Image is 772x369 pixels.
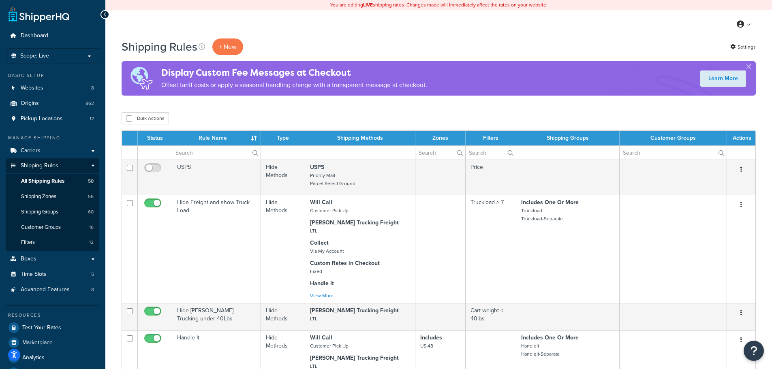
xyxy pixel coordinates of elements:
a: Websites 8 [6,81,99,96]
li: Shipping Rules [6,158,99,251]
li: Websites [6,81,99,96]
span: All Shipping Rules [21,178,64,185]
strong: Includes One Or More [521,198,579,207]
span: Boxes [21,256,36,262]
th: Shipping Groups [516,131,619,145]
span: 12 [90,115,94,122]
th: Shipping Methods [305,131,415,145]
span: 8 [91,286,94,293]
li: Shipping Groups [6,205,99,220]
a: Shipping Rules [6,158,99,173]
span: Websites [21,85,43,92]
small: Via My Account [310,247,344,255]
span: Customer Groups [21,224,61,231]
span: Filters [21,239,35,246]
small: LTL [310,315,317,322]
span: Advanced Features [21,286,70,293]
span: Marketplace [22,339,53,346]
div: Manage Shipping [6,134,99,141]
li: Filters [6,235,99,250]
span: Time Slots [21,271,47,278]
a: Carriers [6,143,99,158]
small: HandleIt HandleIt-Separate [521,342,560,358]
input: Search [172,146,261,160]
span: Shipping Zones [21,193,56,200]
span: 12 [89,239,94,246]
a: Pickup Locations 12 [6,111,99,126]
small: US 48 [420,342,433,350]
li: Advanced Features [6,282,99,297]
strong: Collect [310,239,329,247]
small: Priority Mail Parcel Select Ground [310,172,355,187]
span: 8 [91,85,94,92]
th: Status [138,131,172,145]
a: Marketplace [6,335,99,350]
th: Actions [727,131,755,145]
strong: Includes One Or More [521,333,579,342]
strong: [PERSON_NAME] Trucking Freight [310,306,399,315]
a: Shipping Zones 56 [6,189,99,204]
span: Dashboard [21,32,48,39]
li: Shipping Zones [6,189,99,204]
span: 16 [89,224,94,231]
small: Fixed [310,268,322,275]
li: Analytics [6,350,99,365]
h4: Display Custom Fee Messages at Checkout [161,66,427,79]
input: Search [415,146,466,160]
td: Hide Methods [261,160,305,195]
a: Test Your Rates [6,320,99,335]
strong: [PERSON_NAME] Trucking Freight [310,218,399,227]
th: Customer Groups [620,131,727,145]
span: 862 [86,100,94,107]
strong: Handle It [310,279,334,288]
li: Pickup Locations [6,111,99,126]
input: Search [620,146,727,160]
small: Customer Pick Up [310,207,349,214]
strong: [PERSON_NAME] Trucking Freight [310,354,399,362]
b: LIVE [363,1,373,9]
a: All Shipping Rules 58 [6,174,99,189]
small: Customer Pick Up [310,342,349,350]
span: 58 [88,178,94,185]
a: Advanced Features 8 [6,282,99,297]
a: Boxes [6,252,99,267]
span: Origins [21,100,39,107]
th: Type [261,131,305,145]
td: Cart weight < 40lbs [466,303,516,330]
span: 5 [91,271,94,278]
td: Hide Methods [261,195,305,303]
a: Learn More [700,70,746,87]
li: Dashboard [6,28,99,43]
strong: Will Call [310,333,332,342]
span: Carriers [21,147,41,154]
th: Rule Name : activate to sort column ascending [172,131,261,145]
td: Hide Methods [261,303,305,330]
span: 60 [88,209,94,215]
a: Origins 862 [6,96,99,111]
small: LTL [310,227,317,235]
td: Hide Freight and show Truck Load [172,195,261,303]
div: Resources [6,312,99,319]
span: 56 [88,193,94,200]
p: Offset tariff costs or apply a seasonal handling charge with a transparent message at checkout. [161,79,427,91]
img: duties-banner-06bc72dcb5fe05cb3f9472aba00be2ae8eb53ab6f0d8bb03d382ba314ac3c341.png [122,61,161,96]
span: Shipping Rules [21,162,58,169]
button: Open Resource Center [744,341,764,361]
li: All Shipping Rules [6,174,99,189]
span: Pickup Locations [21,115,63,122]
strong: USPS [310,163,324,171]
a: Customer Groups 16 [6,220,99,235]
th: Zones [415,131,466,145]
a: Shipping Groups 60 [6,205,99,220]
th: Filters [466,131,516,145]
span: Analytics [22,354,45,361]
a: Filters 12 [6,235,99,250]
a: Settings [730,41,756,53]
li: Origins [6,96,99,111]
span: Scope: Live [20,53,49,60]
a: Time Slots 5 [6,267,99,282]
li: Customer Groups [6,220,99,235]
